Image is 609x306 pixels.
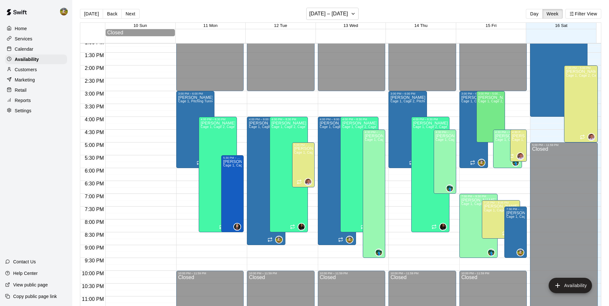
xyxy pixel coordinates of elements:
[365,138,427,141] span: Cage 1, Cage 2, Cage 4, Pitching Tunnel
[549,278,592,293] button: add
[267,237,273,242] span: Recurring availability
[5,85,67,95] div: Retail
[587,133,595,141] div: Jon Teeter
[388,91,427,168] div: 3:00 PM – 6:00 PM: Available
[219,224,224,229] span: Recurring availability
[83,91,106,97] span: 3:00 PM
[495,138,558,141] span: Cage 1, Cage 2, Cage 4, Pitching Tunnel
[434,130,456,194] div: 4:30 PM – 7:00 PM: Available
[5,55,67,64] div: Availability
[413,118,448,121] div: 4:00 PM – 8:30 PM
[320,118,354,121] div: 4:00 PM – 9:00 PM
[495,131,520,134] div: 4:30 PM – 6:00 PM
[83,130,106,135] span: 4:30 PM
[346,236,353,243] div: Jhonny Montoya
[176,91,214,168] div: 3:00 PM – 6:00 PM: Available
[484,201,518,204] div: 7:15 PM – 8:45 PM
[15,107,31,114] p: Settings
[83,117,106,122] span: 4:00 PM
[510,130,527,162] div: 4:30 PM – 5:45 PM: Available
[318,117,356,245] div: 4:00 PM – 9:00 PM: Available
[83,65,106,71] span: 2:00 PM
[409,160,414,165] span: Recurring availability
[83,78,106,84] span: 2:30 PM
[5,75,67,85] div: Marketing
[178,92,213,95] div: 3:00 PM – 6:00 PM
[5,65,67,74] a: Customers
[294,151,391,154] span: Cage 1, Cage 2, Cage 3, Cage 4, Pitching Tunnel , Weightroom
[274,23,287,28] button: 12 Tue
[275,236,283,243] div: Jhonny Montoya
[517,249,524,256] img: Jhonny Montoya
[461,195,496,198] div: 7:00 PM – 9:30 PM
[390,272,454,275] div: 10:00 PM – 11:59 PM
[504,207,527,258] div: 7:30 PM – 9:30 PM: Available
[83,245,106,251] span: 9:00 PM
[509,154,514,159] span: Recurring availability
[249,272,313,275] div: 10:00 PM – 11:59 PM
[223,164,299,167] span: Cage 1, Cage 2, Cage 3, Cage 4, Pitching Tunnel
[13,282,48,288] p: View public page
[506,208,525,211] div: 7:30 PM – 9:30 PM
[482,200,520,239] div: 7:15 PM – 8:45 PM: Available
[486,23,497,28] span: 15 Fri
[376,249,382,256] img: Justin Garcia
[484,208,581,212] span: Cage 1, Cage 2, Cage 3, Cage 4, Pitching Tunnel , Weightroom
[199,117,237,232] div: 4:00 PM – 8:30 PM: Available
[309,9,348,18] h6: [DATE] – [DATE]
[5,96,67,105] a: Reports
[478,99,575,103] span: Cage 1, Cage 2, Cage 3, Cage 4, Pitching Tunnel , Weightroom
[414,23,427,28] span: 14 Thu
[203,23,217,28] button: 11 Mon
[59,5,72,18] div: Jhonny Montoya
[390,92,425,95] div: 3:00 PM – 6:00 PM
[365,131,383,134] div: 4:30 PM – 9:30 PM
[15,46,33,52] p: Calendar
[294,143,313,147] div: 5:00 PM – 6:45 PM
[272,118,306,121] div: 4:00 PM – 8:30 PM
[459,194,498,258] div: 7:00 PM – 9:30 PM: Available
[461,99,511,103] span: Cage 1, Cage 2, Pitching Tunnel
[344,23,358,28] button: 13 Wed
[249,118,283,121] div: 4:00 PM – 9:00 PM
[517,153,524,159] img: Jon Teeter
[83,194,106,199] span: 7:00 PM
[15,66,37,73] p: Customers
[526,9,543,19] button: Day
[361,224,366,229] span: Recurring availability
[436,131,454,134] div: 4:30 PM – 7:00 PM
[297,179,302,184] span: Recurring availability
[83,181,106,186] span: 6:30 PM
[375,249,383,256] div: Justin Garcia
[15,87,27,93] p: Retail
[476,91,505,142] div: 3:00 PM – 5:00 PM: Available
[580,134,585,140] span: Recurring availability
[493,130,522,168] div: 4:30 PM – 6:00 PM: Available
[461,202,524,206] span: Cage 1, Cage 2, Cage 4, Pitching Tunnel
[15,77,35,83] p: Marketing
[5,44,67,54] div: Calendar
[320,125,369,129] span: Cage 1, Cage 2, Pitching Tunnel
[478,159,485,166] div: Jhonny Montoya
[247,117,285,245] div: 4:00 PM – 9:00 PM: Available
[121,9,139,19] button: Next
[487,249,495,256] div: Justin Garcia
[60,8,68,15] img: Jhonny Montoya
[276,236,282,243] img: Jhonny Montoya
[512,138,609,141] span: Cage 1, Cage 2, Cage 3, Cage 4, Pitching Tunnel , Weightroom
[83,155,106,161] span: 5:30 PM
[13,270,38,276] p: Help Center
[588,134,595,140] img: Jon Teeter
[178,272,242,275] div: 10:00 PM – 11:59 PM
[5,34,67,44] div: Services
[83,258,106,263] span: 9:30 PM
[83,53,106,58] span: 1:30 PM
[201,118,235,121] div: 4:00 PM – 8:30 PM
[431,224,437,229] span: Recurring availability
[80,296,105,302] span: 11:00 PM
[80,9,103,19] button: [DATE]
